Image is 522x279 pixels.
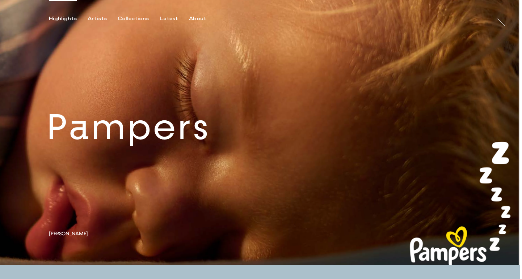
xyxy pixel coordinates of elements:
[88,16,107,22] div: Artists
[49,16,77,22] div: Highlights
[118,16,149,22] div: Collections
[189,16,217,22] button: About
[49,16,88,22] button: Highlights
[160,16,189,22] button: Latest
[88,16,118,22] button: Artists
[118,16,160,22] button: Collections
[189,16,206,22] div: About
[160,16,178,22] div: Latest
